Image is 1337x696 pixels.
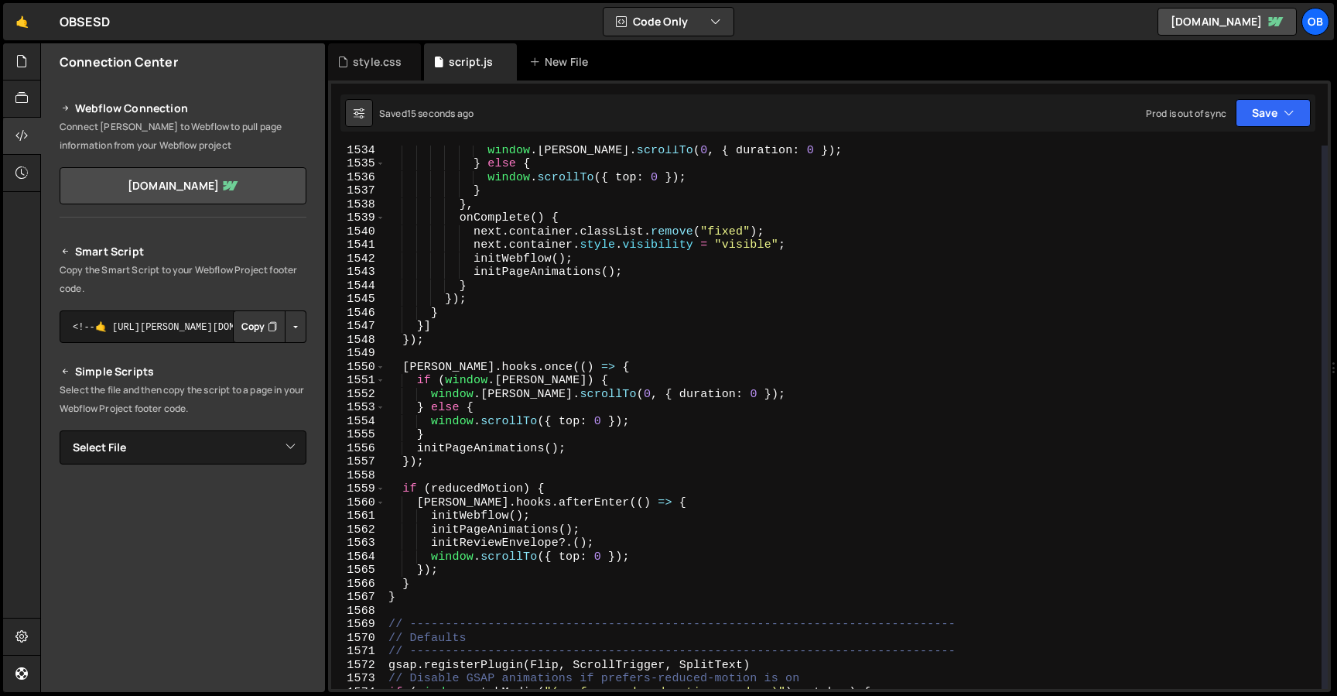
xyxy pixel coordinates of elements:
[233,310,286,343] button: Copy
[331,171,385,185] div: 1536
[331,415,385,429] div: 1554
[60,310,306,343] textarea: <!--🤙 [URL][PERSON_NAME][DOMAIN_NAME]> <script>document.addEventListener("DOMContentLoaded", func...
[331,672,385,686] div: 1573
[60,261,306,298] p: Copy the Smart Script to your Webflow Project footer code.
[331,266,385,279] div: 1543
[449,54,493,70] div: script.js
[60,12,110,31] div: OBSESD
[1301,8,1329,36] a: Ob
[331,645,385,659] div: 1571
[331,225,385,239] div: 1540
[331,578,385,591] div: 1566
[60,167,306,204] a: [DOMAIN_NAME]
[331,509,385,523] div: 1561
[60,99,306,118] h2: Webflow Connection
[331,361,385,375] div: 1550
[331,238,385,252] div: 1541
[331,537,385,550] div: 1563
[331,605,385,619] div: 1568
[60,362,306,381] h2: Simple Scripts
[331,455,385,469] div: 1557
[604,8,733,36] button: Code Only
[3,3,41,40] a: 🤙
[331,428,385,442] div: 1555
[60,490,308,629] iframe: YouTube video player
[331,144,385,158] div: 1534
[331,307,385,321] div: 1546
[331,334,385,348] div: 1548
[331,184,385,198] div: 1537
[1157,8,1297,36] a: [DOMAIN_NAME]
[233,310,306,343] div: Button group with nested dropdown
[60,53,178,70] h2: Connection Center
[331,591,385,605] div: 1567
[331,401,385,415] div: 1553
[353,54,402,70] div: style.css
[379,107,474,120] div: Saved
[60,118,306,155] p: Connect [PERSON_NAME] to Webflow to pull page information from your Webflow project
[407,107,474,120] div: 15 seconds ago
[331,482,385,496] div: 1559
[331,347,385,361] div: 1549
[331,198,385,212] div: 1538
[331,659,385,673] div: 1572
[529,54,594,70] div: New File
[331,469,385,483] div: 1558
[331,388,385,402] div: 1552
[331,279,385,293] div: 1544
[60,242,306,261] h2: Smart Script
[331,157,385,171] div: 1535
[331,550,385,564] div: 1564
[331,252,385,266] div: 1542
[331,211,385,225] div: 1539
[60,381,306,418] p: Select the file and then copy the script to a page in your Webflow Project footer code.
[331,496,385,510] div: 1560
[331,564,385,578] div: 1565
[331,632,385,646] div: 1570
[331,442,385,456] div: 1556
[1146,107,1226,120] div: Prod is out of sync
[331,374,385,388] div: 1551
[331,618,385,632] div: 1569
[1236,99,1311,127] button: Save
[331,320,385,334] div: 1547
[331,523,385,537] div: 1562
[331,293,385,307] div: 1545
